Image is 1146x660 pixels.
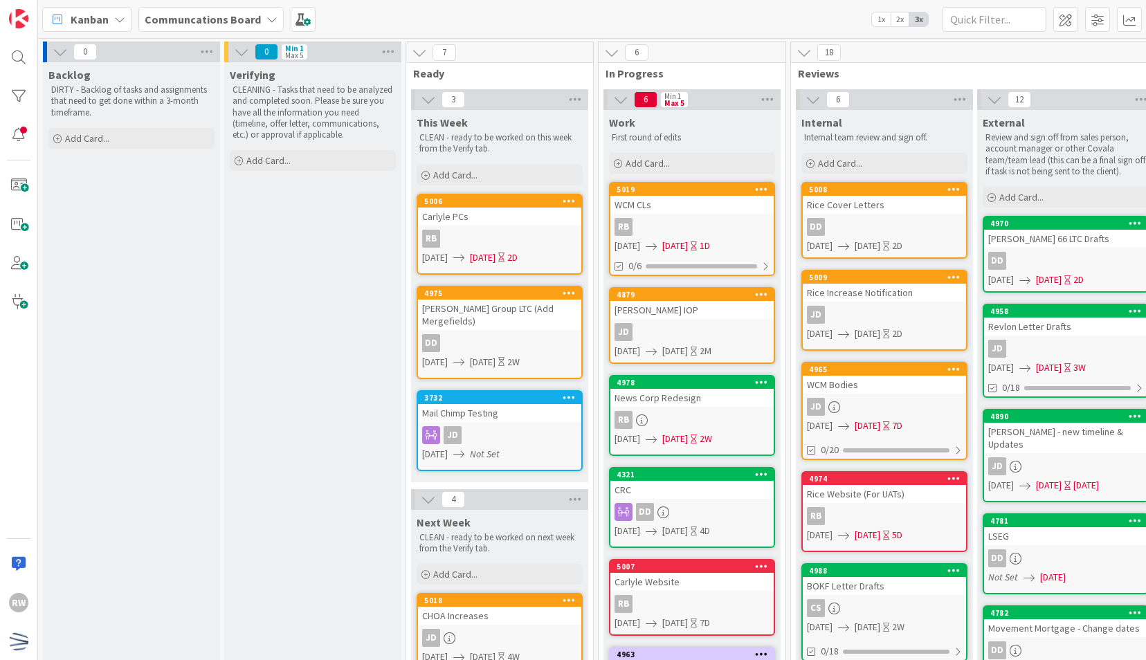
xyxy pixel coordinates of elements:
[617,562,774,571] div: 5007
[807,239,833,253] span: [DATE]
[807,507,825,525] div: RB
[609,182,775,276] a: 5019WCM CLsRB[DATE][DATE]1D0/6
[609,467,775,548] a: 4321CRCDD[DATE][DATE]4D
[662,239,688,253] span: [DATE]
[807,306,825,324] div: JD
[145,12,261,26] b: Communcations Board
[809,273,966,282] div: 5009
[9,593,28,612] div: RW
[809,566,966,576] div: 4988
[610,560,774,573] div: 5007
[418,334,581,352] div: DD
[1040,570,1066,585] span: [DATE]
[700,432,712,446] div: 2W
[807,398,825,416] div: JD
[892,327,902,341] div: 2D
[821,443,839,457] span: 0/20
[285,52,303,59] div: Max 5
[615,616,640,630] span: [DATE]
[634,91,657,108] span: 6
[610,183,774,196] div: 5019
[803,599,966,617] div: CS
[892,419,902,433] div: 7D
[988,549,1006,567] div: DD
[417,390,583,471] a: 3732Mail Chimp TestingJD[DATE]Not Set
[818,157,862,169] span: Add Card...
[700,616,710,630] div: 7D
[1008,91,1031,108] span: 12
[418,195,581,226] div: 5006Carlyle PCs
[803,183,966,196] div: 5008
[610,389,774,407] div: News Corp Redesign
[615,411,633,429] div: RB
[664,93,681,100] div: Min 1
[809,474,966,484] div: 4974
[662,432,688,446] span: [DATE]
[418,230,581,248] div: RB
[988,457,1006,475] div: JD
[612,132,772,143] p: First round of edits
[610,301,774,319] div: [PERSON_NAME] IOP
[615,218,633,236] div: RB
[803,271,966,284] div: 5009
[615,595,633,613] div: RB
[48,68,91,82] span: Backlog
[617,650,774,659] div: 4963
[422,250,448,265] span: [DATE]
[855,620,880,634] span: [DATE]
[821,644,839,659] span: 0/18
[999,191,1044,203] span: Add Card...
[442,91,465,108] span: 3
[626,157,670,169] span: Add Card...
[418,392,581,422] div: 3732Mail Chimp Testing
[809,365,966,374] div: 4965
[803,376,966,394] div: WCM Bodies
[662,616,688,630] span: [DATE]
[662,524,688,538] span: [DATE]
[892,620,904,634] div: 2W
[988,252,1006,270] div: DD
[609,375,775,456] a: 4978News Corp RedesignRB[DATE][DATE]2W
[803,196,966,214] div: Rice Cover Letters
[807,419,833,433] span: [DATE]
[700,344,711,358] div: 2M
[470,250,495,265] span: [DATE]
[610,503,774,521] div: DD
[615,524,640,538] span: [DATE]
[424,596,581,605] div: 5018
[610,560,774,591] div: 5007Carlyle Website
[1036,478,1062,493] span: [DATE]
[615,344,640,358] span: [DATE]
[803,507,966,525] div: RB
[610,196,774,214] div: WCM CLs
[1073,360,1086,375] div: 3W
[983,116,1025,129] span: External
[610,481,774,499] div: CRC
[826,91,850,108] span: 6
[855,528,880,542] span: [DATE]
[255,44,278,60] span: 0
[606,66,768,80] span: In Progress
[413,66,576,80] span: Ready
[470,448,500,460] i: Not Set
[418,300,581,330] div: [PERSON_NAME] Group LTC (Add Mergefields)
[610,411,774,429] div: RB
[610,468,774,481] div: 4321
[872,12,891,26] span: 1x
[610,468,774,499] div: 4321CRC
[507,250,518,265] div: 2D
[615,323,633,341] div: JD
[803,363,966,376] div: 4965
[417,515,471,529] span: Next Week
[422,629,440,647] div: JD
[636,503,654,521] div: DD
[424,393,581,403] div: 3732
[1073,478,1099,493] div: [DATE]
[985,132,1146,177] p: Review and sign off from sales person, account manager or other Covala team/team lead (this can b...
[988,571,1018,583] i: Not Set
[610,376,774,407] div: 4978News Corp Redesign
[419,132,580,155] p: CLEAN - ready to be worked on this week from the Verify tab.
[801,182,967,259] a: 5008Rice Cover LettersDD[DATE][DATE]2D
[801,362,967,460] a: 4965WCM BodiesJD[DATE][DATE]7D0/20
[803,398,966,416] div: JD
